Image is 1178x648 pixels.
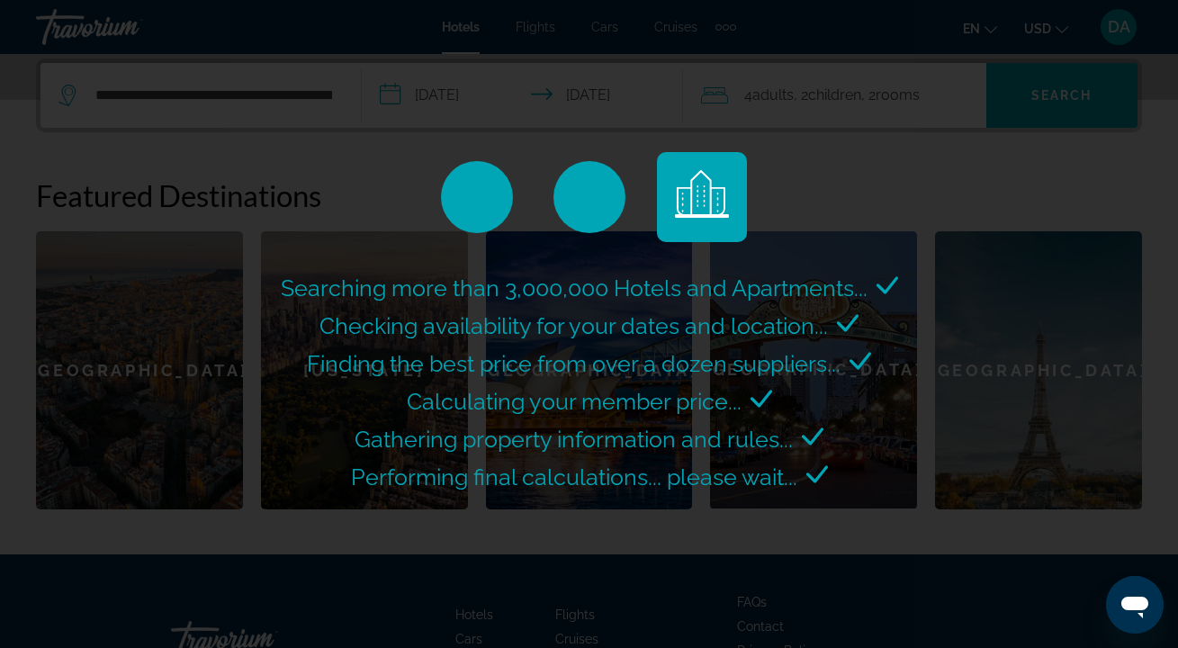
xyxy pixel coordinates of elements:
span: Performing final calculations... please wait... [351,463,797,490]
span: Searching more than 3,000,000 Hotels and Apartments... [281,274,868,301]
span: Calculating your member price... [407,388,742,415]
span: Checking availability for your dates and location... [319,312,828,339]
span: Finding the best price from over a dozen suppliers... [307,350,841,377]
span: Gathering property information and rules... [355,426,793,453]
iframe: Кнопка запуска окна обмена сообщениями [1106,576,1164,634]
